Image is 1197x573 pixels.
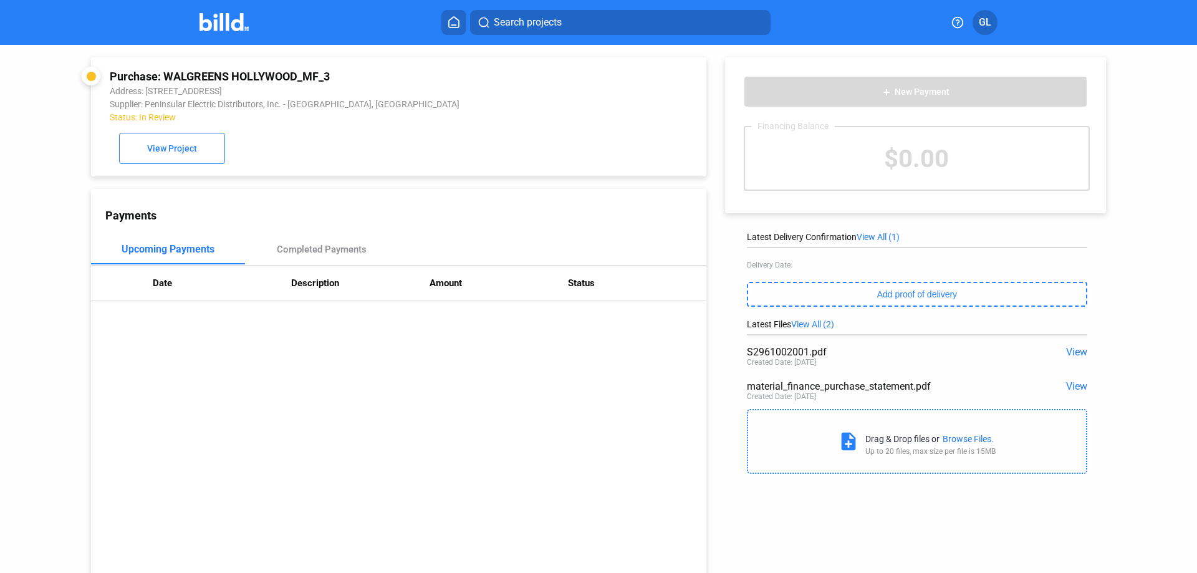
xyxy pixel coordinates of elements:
[110,70,572,83] div: Purchase: WALGREENS HOLLYWOOD_MF_3
[744,76,1087,107] button: New Payment
[838,431,859,452] mat-icon: note_add
[110,86,572,96] div: Address: [STREET_ADDRESS]
[291,266,430,301] th: Description
[110,112,572,122] div: Status: In Review
[751,121,835,131] div: Financing Balance
[568,266,706,301] th: Status
[745,127,1089,190] div: $0.00
[895,87,949,97] span: New Payment
[979,15,991,30] span: GL
[1066,346,1087,358] span: View
[110,99,572,109] div: Supplier: Peninsular Electric Distributors, Inc. - [GEOGRAPHIC_DATA], [GEOGRAPHIC_DATA]
[877,289,957,299] span: Add proof of delivery
[122,243,214,255] div: Upcoming Payments
[791,319,834,329] span: View All (2)
[494,15,562,30] span: Search projects
[747,380,1019,392] div: material_finance_purchase_statement.pdf
[747,232,1087,242] div: Latest Delivery Confirmation
[1066,380,1087,392] span: View
[153,266,291,301] th: Date
[470,10,771,35] button: Search projects
[973,10,997,35] button: GL
[747,282,1087,307] button: Add proof of delivery
[430,266,568,301] th: Amount
[105,209,706,222] div: Payments
[747,346,1019,358] div: S2961002001.pdf
[147,144,197,154] span: View Project
[943,434,994,444] div: Browse Files.
[882,87,892,97] mat-icon: add
[747,358,816,367] div: Created Date: [DATE]
[857,232,900,242] span: View All (1)
[277,244,367,255] div: Completed Payments
[865,434,940,444] div: Drag & Drop files or
[747,319,1087,329] div: Latest Files
[747,261,1087,269] div: Delivery Date:
[747,392,816,401] div: Created Date: [DATE]
[119,133,225,164] button: View Project
[865,447,996,456] div: Up to 20 files, max size per file is 15MB
[199,13,249,31] img: Billd Company Logo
